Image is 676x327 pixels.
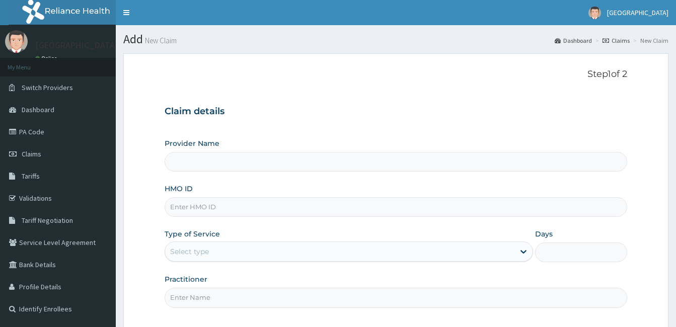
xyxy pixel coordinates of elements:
[22,216,73,225] span: Tariff Negotiation
[603,36,630,45] a: Claims
[555,36,592,45] a: Dashboard
[165,138,219,148] label: Provider Name
[588,7,601,19] img: User Image
[165,69,627,80] p: Step 1 of 2
[123,33,668,46] h1: Add
[165,106,627,117] h3: Claim details
[165,229,220,239] label: Type of Service
[35,55,59,62] a: Online
[22,105,54,114] span: Dashboard
[143,37,177,44] small: New Claim
[607,8,668,17] span: [GEOGRAPHIC_DATA]
[165,197,627,217] input: Enter HMO ID
[535,229,553,239] label: Days
[5,30,28,53] img: User Image
[165,288,627,307] input: Enter Name
[22,149,41,158] span: Claims
[22,172,40,181] span: Tariffs
[165,274,207,284] label: Practitioner
[631,36,668,45] li: New Claim
[35,41,118,50] p: [GEOGRAPHIC_DATA]
[165,184,193,194] label: HMO ID
[22,83,73,92] span: Switch Providers
[170,247,209,257] div: Select type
